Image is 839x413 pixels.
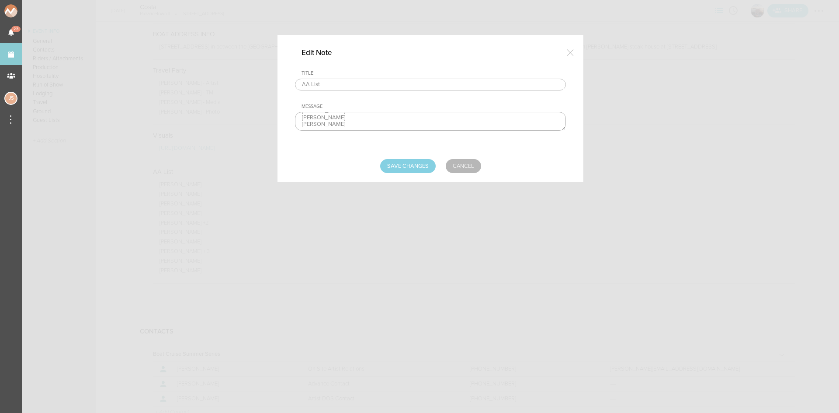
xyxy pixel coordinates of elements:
[295,112,566,131] textarea: [PERSON_NAME] [PERSON_NAME] [PERSON_NAME] [PERSON_NAME] [PERSON_NAME] +2 [PERSON_NAME] [PERSON_NA...
[302,48,345,57] h4: Edit Note
[380,159,436,173] input: Save Changes
[302,104,566,110] div: Message
[4,92,17,105] div: Jessica Smith
[11,26,21,32] span: 23
[4,4,54,17] img: NOMAD
[302,70,566,76] div: Title
[446,159,481,173] a: Cancel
